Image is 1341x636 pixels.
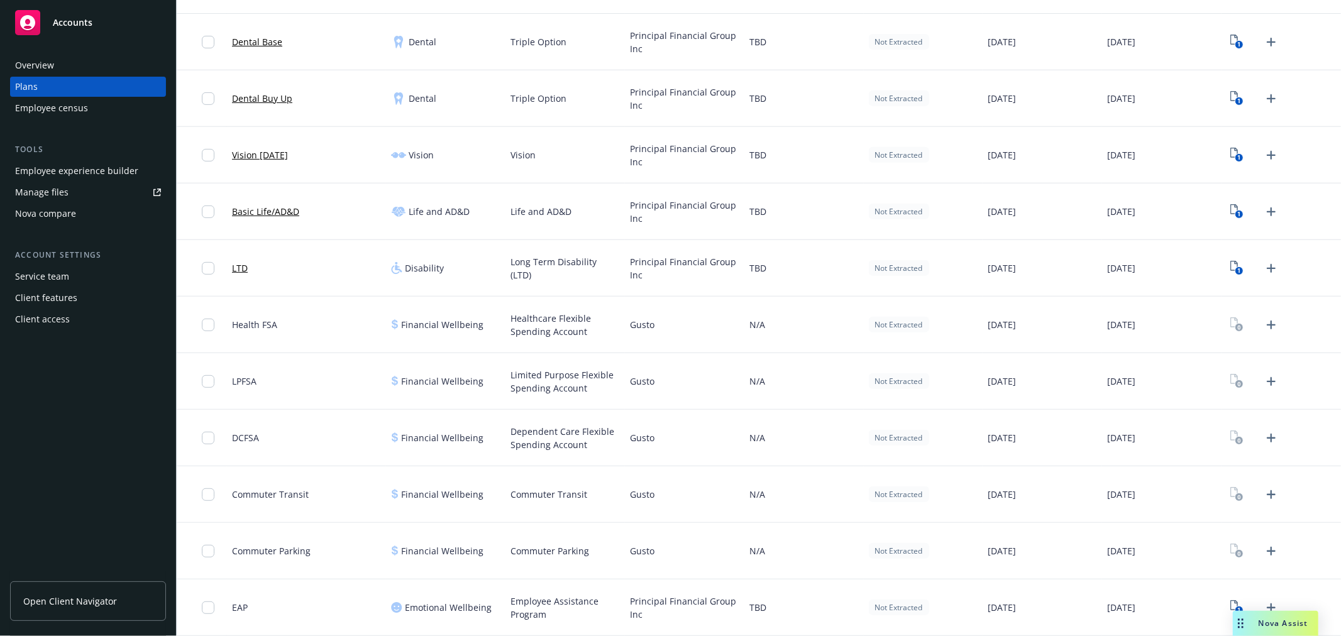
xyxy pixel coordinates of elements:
[10,249,166,261] div: Account settings
[1261,202,1281,222] a: Upload Plan Documents
[232,35,282,48] a: Dental Base
[869,147,929,163] div: Not Extracted
[232,544,311,557] span: Commuter Parking
[232,92,292,105] a: Dental Buy Up
[630,85,739,112] span: Principal Financial Group Inc
[10,161,166,181] a: Employee experience builder
[510,92,566,105] span: Triple Option
[510,312,620,338] span: Healthcare Flexible Spending Account
[10,204,166,224] a: Nova compare
[630,431,654,444] span: Gusto
[630,142,739,168] span: Principal Financial Group Inc
[1261,371,1281,392] a: Upload Plan Documents
[988,375,1016,388] span: [DATE]
[749,601,766,614] span: TBD
[1261,145,1281,165] a: Upload Plan Documents
[1107,375,1135,388] span: [DATE]
[988,431,1016,444] span: [DATE]
[401,318,483,331] span: Financial Wellbeing
[1261,485,1281,505] a: Upload Plan Documents
[1233,611,1249,636] div: Drag to move
[10,182,166,202] a: Manage files
[232,148,288,162] a: Vision [DATE]
[15,182,69,202] div: Manage files
[1227,89,1247,109] a: View Plan Documents
[869,317,929,332] div: Not Extracted
[1227,428,1247,448] a: View Plan Documents
[1261,258,1281,278] a: Upload Plan Documents
[749,35,766,48] span: TBD
[510,255,620,282] span: Long Term Disability (LTD)
[1107,601,1135,614] span: [DATE]
[1227,485,1247,505] a: View Plan Documents
[988,92,1016,105] span: [DATE]
[869,260,929,276] div: Not Extracted
[510,368,620,395] span: Limited Purpose Flexible Spending Account
[510,205,571,218] span: Life and AD&D
[10,98,166,118] a: Employee census
[15,98,88,118] div: Employee census
[1107,148,1135,162] span: [DATE]
[1227,32,1247,52] a: View Plan Documents
[869,373,929,389] div: Not Extracted
[401,544,483,557] span: Financial Wellbeing
[202,206,214,218] input: Toggle Row Selected
[1107,261,1135,275] span: [DATE]
[869,430,929,446] div: Not Extracted
[15,309,70,329] div: Client access
[1227,145,1247,165] a: View Plan Documents
[202,262,214,275] input: Toggle Row Selected
[409,148,434,162] span: Vision
[409,92,436,105] span: Dental
[1237,606,1240,615] text: 1
[409,35,436,48] span: Dental
[1227,598,1247,618] a: View Plan Documents
[1107,205,1135,218] span: [DATE]
[405,261,444,275] span: Disability
[869,34,929,50] div: Not Extracted
[749,92,766,105] span: TBD
[1107,544,1135,557] span: [DATE]
[10,266,166,287] a: Service team
[869,600,929,615] div: Not Extracted
[1107,431,1135,444] span: [DATE]
[988,544,1016,557] span: [DATE]
[405,601,492,614] span: Emotional Wellbeing
[988,601,1016,614] span: [DATE]
[630,318,654,331] span: Gusto
[10,5,166,40] a: Accounts
[749,148,766,162] span: TBD
[202,432,214,444] input: Toggle Row Selected
[510,595,620,621] span: Employee Assistance Program
[1227,202,1247,222] a: View Plan Documents
[1237,154,1240,162] text: 1
[869,486,929,502] div: Not Extracted
[10,288,166,308] a: Client features
[630,488,654,501] span: Gusto
[1233,611,1318,636] button: Nova Assist
[1227,315,1247,335] a: View Plan Documents
[10,77,166,97] a: Plans
[630,595,739,621] span: Principal Financial Group Inc
[1237,41,1240,49] text: 1
[510,425,620,451] span: Dependent Care Flexible Spending Account
[202,375,214,388] input: Toggle Row Selected
[401,488,483,501] span: Financial Wellbeing
[988,35,1016,48] span: [DATE]
[630,544,654,557] span: Gusto
[23,595,117,608] span: Open Client Navigator
[1261,598,1281,618] a: Upload Plan Documents
[1261,32,1281,52] a: Upload Plan Documents
[232,488,309,501] span: Commuter Transit
[869,543,929,559] div: Not Extracted
[202,36,214,48] input: Toggle Row Selected
[232,205,299,218] a: Basic Life/AD&D
[1227,541,1247,561] a: View Plan Documents
[1259,618,1308,628] span: Nova Assist
[1227,258,1247,278] a: View Plan Documents
[869,90,929,106] div: Not Extracted
[1261,428,1281,448] a: Upload Plan Documents
[749,375,765,388] span: N/A
[232,318,277,331] span: Health FSA
[1107,92,1135,105] span: [DATE]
